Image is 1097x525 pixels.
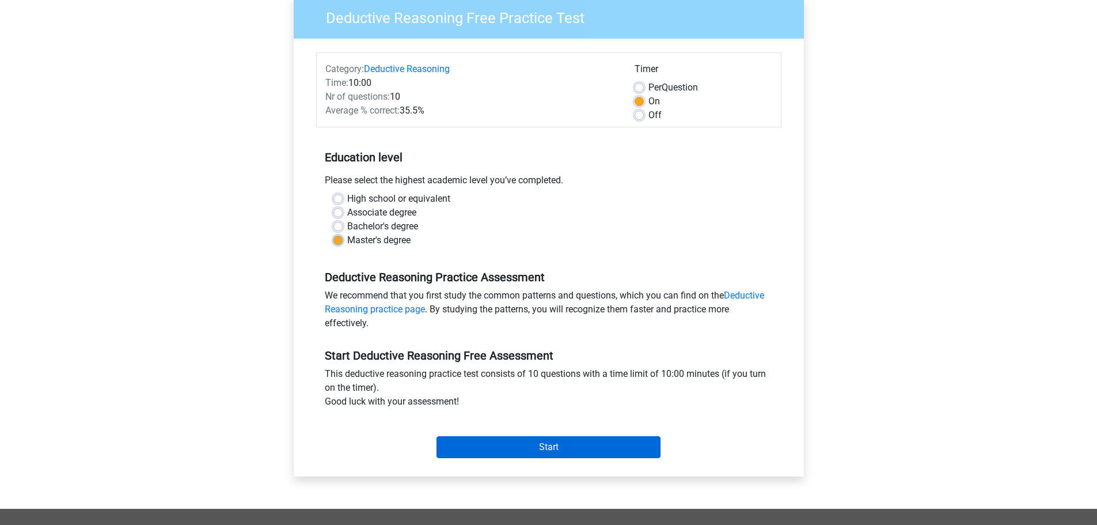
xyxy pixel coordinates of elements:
[317,76,626,90] div: 10:00
[364,63,450,74] a: Deductive Reasoning
[317,90,626,104] div: 10
[316,367,781,413] div: This deductive reasoning practice test consists of 10 questions with a time limit of 10:00 minute...
[648,95,660,108] label: On
[648,81,698,95] label: Question
[325,91,390,102] span: Nr of questions:
[436,436,661,458] input: Start
[648,82,662,93] span: Per
[325,349,773,362] h5: Start Deductive Reasoning Free Assessment
[347,233,411,247] label: Master's degree
[635,62,772,81] div: Timer
[325,63,364,74] span: Category:
[347,192,450,206] label: High school or equivalent
[648,108,662,122] label: Off
[312,5,795,27] h3: Deductive Reasoning Free Practice Test
[316,289,781,335] div: We recommend that you first study the common patterns and questions, which you can find on the . ...
[325,146,773,169] h5: Education level
[325,105,400,116] span: Average % correct:
[317,104,626,118] div: 35.5%
[316,173,781,192] div: Please select the highest academic level you’ve completed.
[347,206,416,220] label: Associate degree
[347,220,418,233] label: Bachelor's degree
[325,77,348,88] span: Time:
[325,270,773,284] h5: Deductive Reasoning Practice Assessment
